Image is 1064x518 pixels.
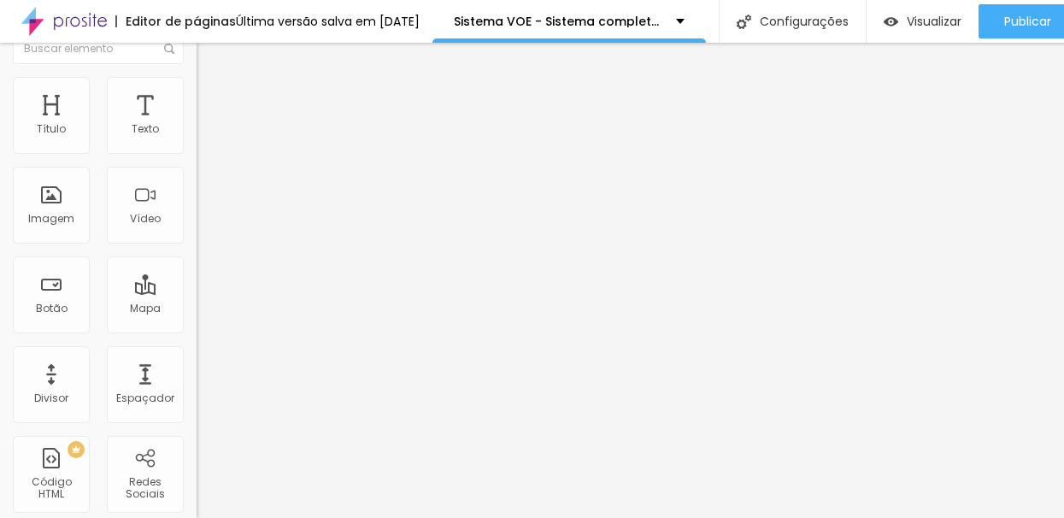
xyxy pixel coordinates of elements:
div: Redes Sociais [111,476,179,501]
button: Visualizar [867,4,979,38]
div: Título [37,123,66,135]
p: Sistema VOE - Sistema completo de gestão para fotógrafas de ensaios e festas [454,15,663,27]
div: Divisor [34,392,68,404]
div: Editor de páginas [115,15,236,27]
img: Icone [164,44,174,54]
div: Texto [132,123,159,135]
div: Imagem [28,213,74,225]
div: Mapa [130,303,161,315]
span: Visualizar [907,15,961,28]
div: Vídeo [130,213,161,225]
span: Publicar [1004,15,1051,28]
input: Buscar elemento [13,33,184,64]
div: Espaçador [116,392,174,404]
img: Icone [737,15,751,29]
div: Última versão salva em [DATE] [236,15,420,27]
div: Botão [36,303,68,315]
div: Código HTML [17,476,85,501]
img: view-1.svg [884,15,898,29]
